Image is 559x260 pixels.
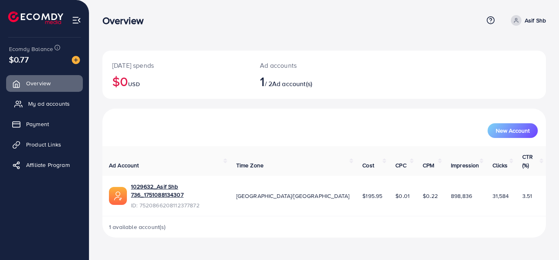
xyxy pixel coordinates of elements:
[496,128,530,133] span: New Account
[102,15,150,27] h3: Overview
[362,192,382,200] span: $195.95
[395,192,410,200] span: $0.01
[492,192,509,200] span: 31,584
[272,79,312,88] span: Ad account(s)
[72,56,80,64] img: image
[260,72,264,91] span: 1
[451,161,479,169] span: Impression
[236,192,350,200] span: [GEOGRAPHIC_DATA]/[GEOGRAPHIC_DATA]
[488,123,538,138] button: New Account
[6,75,83,91] a: Overview
[112,60,240,70] p: [DATE] spends
[26,120,49,128] span: Payment
[8,11,63,24] img: logo
[451,192,472,200] span: 898,836
[28,100,70,108] span: My ad accounts
[508,15,546,26] a: Asif Shb
[131,201,223,209] span: ID: 7520866208112377872
[9,45,53,53] span: Ecomdy Balance
[522,153,533,169] span: CTR (%)
[109,223,166,231] span: 1 available account(s)
[423,192,438,200] span: $0.22
[260,73,351,89] h2: / 2
[112,73,240,89] h2: $0
[423,161,434,169] span: CPM
[6,136,83,153] a: Product Links
[128,80,140,88] span: USD
[236,161,264,169] span: Time Zone
[109,187,127,205] img: ic-ads-acc.e4c84228.svg
[131,182,223,199] a: 1029632_Asif Shb 736_1751088134307
[9,53,29,65] span: $0.77
[72,16,81,25] img: menu
[6,157,83,173] a: Affiliate Program
[109,161,139,169] span: Ad Account
[26,140,61,149] span: Product Links
[395,161,406,169] span: CPC
[26,161,70,169] span: Affiliate Program
[6,96,83,112] a: My ad accounts
[26,79,51,87] span: Overview
[260,60,351,70] p: Ad accounts
[492,161,508,169] span: Clicks
[522,192,532,200] span: 3.51
[362,161,374,169] span: Cost
[6,116,83,132] a: Payment
[525,16,546,25] p: Asif Shb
